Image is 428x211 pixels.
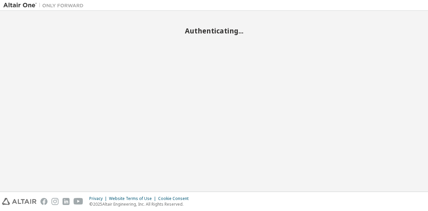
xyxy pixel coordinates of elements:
img: instagram.svg [51,198,59,205]
img: facebook.svg [40,198,47,205]
div: Privacy [89,196,109,201]
img: altair_logo.svg [2,198,36,205]
img: youtube.svg [74,198,83,205]
div: Website Terms of Use [109,196,158,201]
div: Cookie Consent [158,196,193,201]
img: Altair One [3,2,87,9]
p: © 2025 Altair Engineering, Inc. All Rights Reserved. [89,201,193,207]
h2: Authenticating... [3,26,425,35]
img: linkedin.svg [63,198,70,205]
